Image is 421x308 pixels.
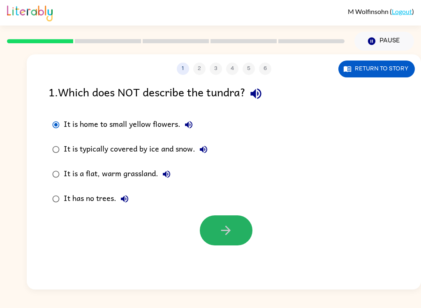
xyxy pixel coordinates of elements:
button: It is typically covered by ice and snow. [195,141,212,158]
span: M Wolfinsohn [348,7,390,15]
img: Literably [7,3,53,21]
div: It is typically covered by ice and snow. [64,141,212,158]
div: 1 . Which does NOT describe the tundra? [49,83,399,104]
button: It is a flat, warm grassland. [158,166,175,182]
a: Logout [392,7,412,15]
button: It is home to small yellow flowers. [180,117,197,133]
button: Pause [354,32,414,51]
div: It is home to small yellow flowers. [64,117,197,133]
button: It has no trees. [116,191,133,207]
div: It is a flat, warm grassland. [64,166,175,182]
div: ( ) [348,7,414,15]
button: Return to story [338,61,415,77]
div: It has no trees. [64,191,133,207]
button: 1 [177,63,189,75]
